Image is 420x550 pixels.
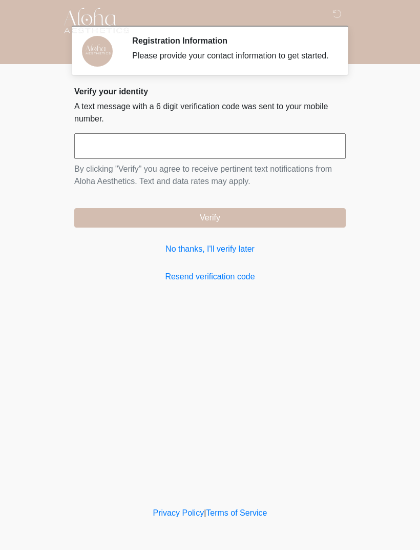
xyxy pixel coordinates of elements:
[153,508,204,517] a: Privacy Policy
[64,8,129,33] img: Aloha Aesthetics Logo
[74,87,346,96] h2: Verify your identity
[74,163,346,188] p: By clicking "Verify" you agree to receive pertinent text notifications from Aloha Aesthetics. Tex...
[74,243,346,255] a: No thanks, I'll verify later
[82,36,113,67] img: Agent Avatar
[74,271,346,283] a: Resend verification code
[74,208,346,228] button: Verify
[204,508,206,517] a: |
[132,50,330,62] div: Please provide your contact information to get started.
[206,508,267,517] a: Terms of Service
[74,100,346,125] p: A text message with a 6 digit verification code was sent to your mobile number.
